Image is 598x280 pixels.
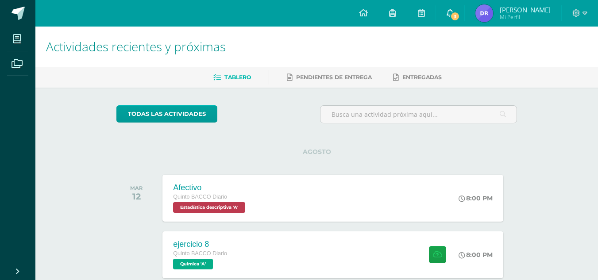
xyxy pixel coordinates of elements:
[173,250,227,257] span: Quinto BACCO Diario
[173,202,245,213] span: Estadística descriptiva 'A'
[130,185,143,191] div: MAR
[287,70,372,84] a: Pendientes de entrega
[450,12,460,21] span: 3
[173,259,213,269] span: Química 'A'
[459,251,493,259] div: 8:00 PM
[500,5,551,14] span: [PERSON_NAME]
[500,13,551,21] span: Mi Perfil
[393,70,442,84] a: Entregadas
[459,194,493,202] div: 8:00 PM
[296,74,372,81] span: Pendientes de entrega
[289,148,345,156] span: AGOSTO
[116,105,217,123] a: todas las Actividades
[46,38,226,55] span: Actividades recientes y próximas
[213,70,251,84] a: Tablero
[224,74,251,81] span: Tablero
[173,183,247,192] div: Afectivo
[173,240,227,249] div: ejercicio 8
[475,4,493,22] img: 9cd70511ceb3bad75a68d51cd5298682.png
[130,191,143,202] div: 12
[320,106,517,123] input: Busca una actividad próxima aquí...
[173,194,227,200] span: Quinto BACCO Diario
[402,74,442,81] span: Entregadas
